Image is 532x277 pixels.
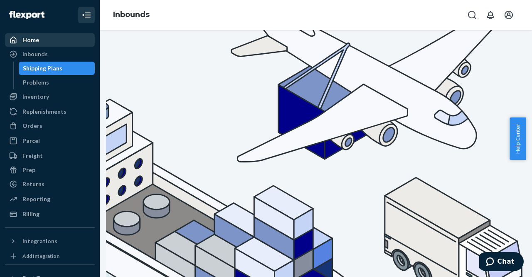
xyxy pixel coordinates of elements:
[479,252,524,273] iframe: Opens a widget where you can chat to one of our agents
[23,78,49,87] div: Problems
[5,134,95,147] a: Parcel
[23,64,62,72] div: Shipping Plans
[5,47,95,61] a: Inbounds
[482,7,499,23] button: Open notifications
[22,92,49,101] div: Inventory
[500,7,517,23] button: Open account menu
[22,36,39,44] div: Home
[22,50,48,58] div: Inbounds
[5,149,95,162] a: Freight
[5,90,95,103] a: Inventory
[5,119,95,132] a: Orders
[19,62,95,75] a: Shipping Plans
[106,3,156,27] ol: breadcrumbs
[22,180,44,188] div: Returns
[22,166,35,174] div: Prep
[22,122,42,130] div: Orders
[510,117,526,160] button: Help Center
[5,177,95,191] a: Returns
[22,252,59,260] div: Add Integration
[5,192,95,206] a: Reporting
[113,10,150,19] a: Inbounds
[5,163,95,177] a: Prep
[5,251,95,261] a: Add Integration
[5,33,95,47] a: Home
[5,235,95,248] button: Integrations
[22,107,66,116] div: Replenishments
[22,137,40,145] div: Parcel
[22,152,43,160] div: Freight
[464,7,480,23] button: Open Search Box
[22,195,50,203] div: Reporting
[78,7,95,23] button: Close Navigation
[22,210,39,218] div: Billing
[19,76,95,89] a: Problems
[5,105,95,118] a: Replenishments
[22,237,57,245] div: Integrations
[9,11,44,19] img: Flexport logo
[5,207,95,221] a: Billing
